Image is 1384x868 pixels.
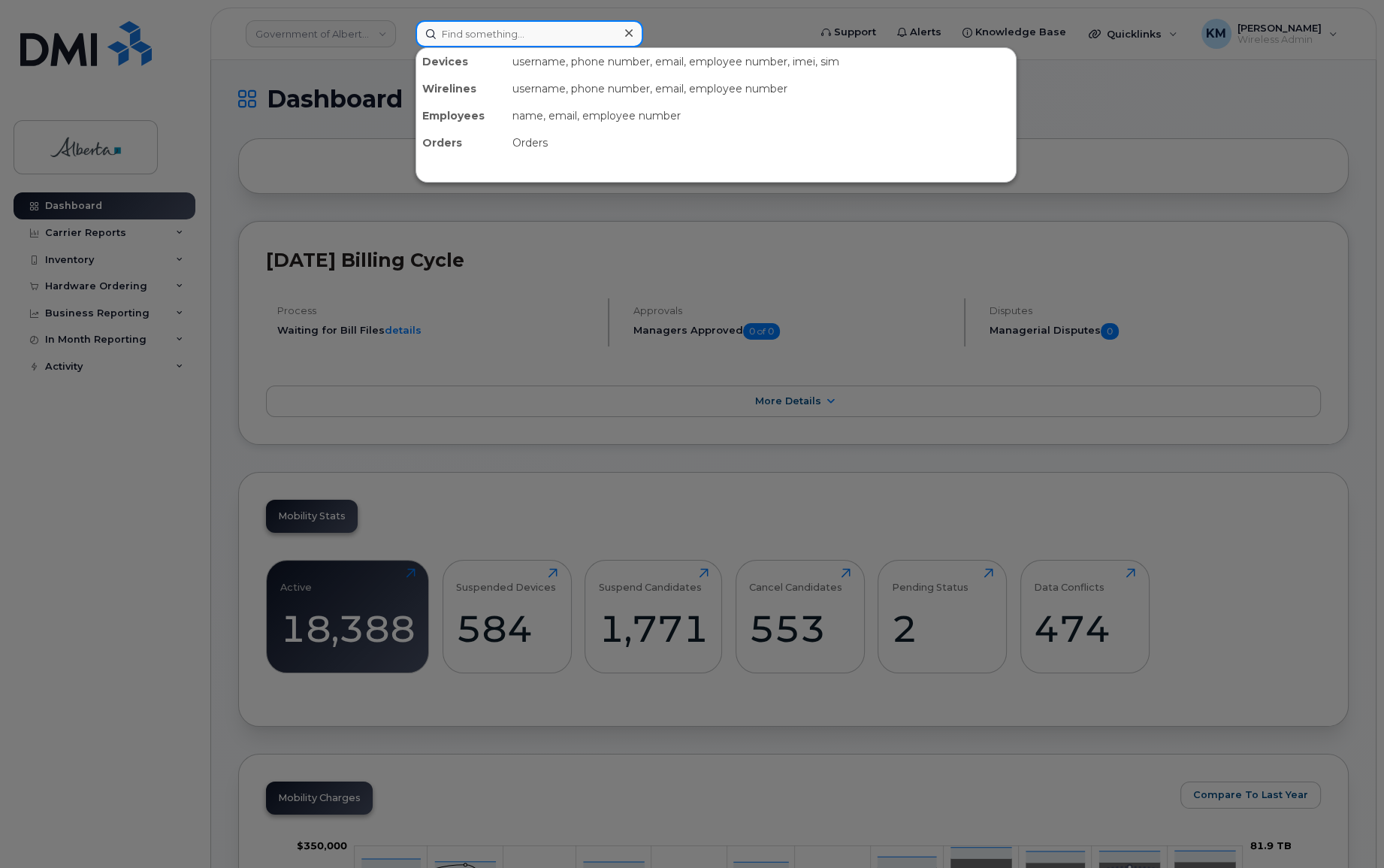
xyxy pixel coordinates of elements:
[506,102,1016,129] div: name, email, employee number
[416,75,506,102] div: Wirelines
[416,48,506,75] div: Devices
[506,129,1016,156] div: Orders
[506,75,1016,102] div: username, phone number, email, employee number
[416,129,506,156] div: Orders
[506,48,1016,75] div: username, phone number, email, employee number, imei, sim
[416,102,506,129] div: Employees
